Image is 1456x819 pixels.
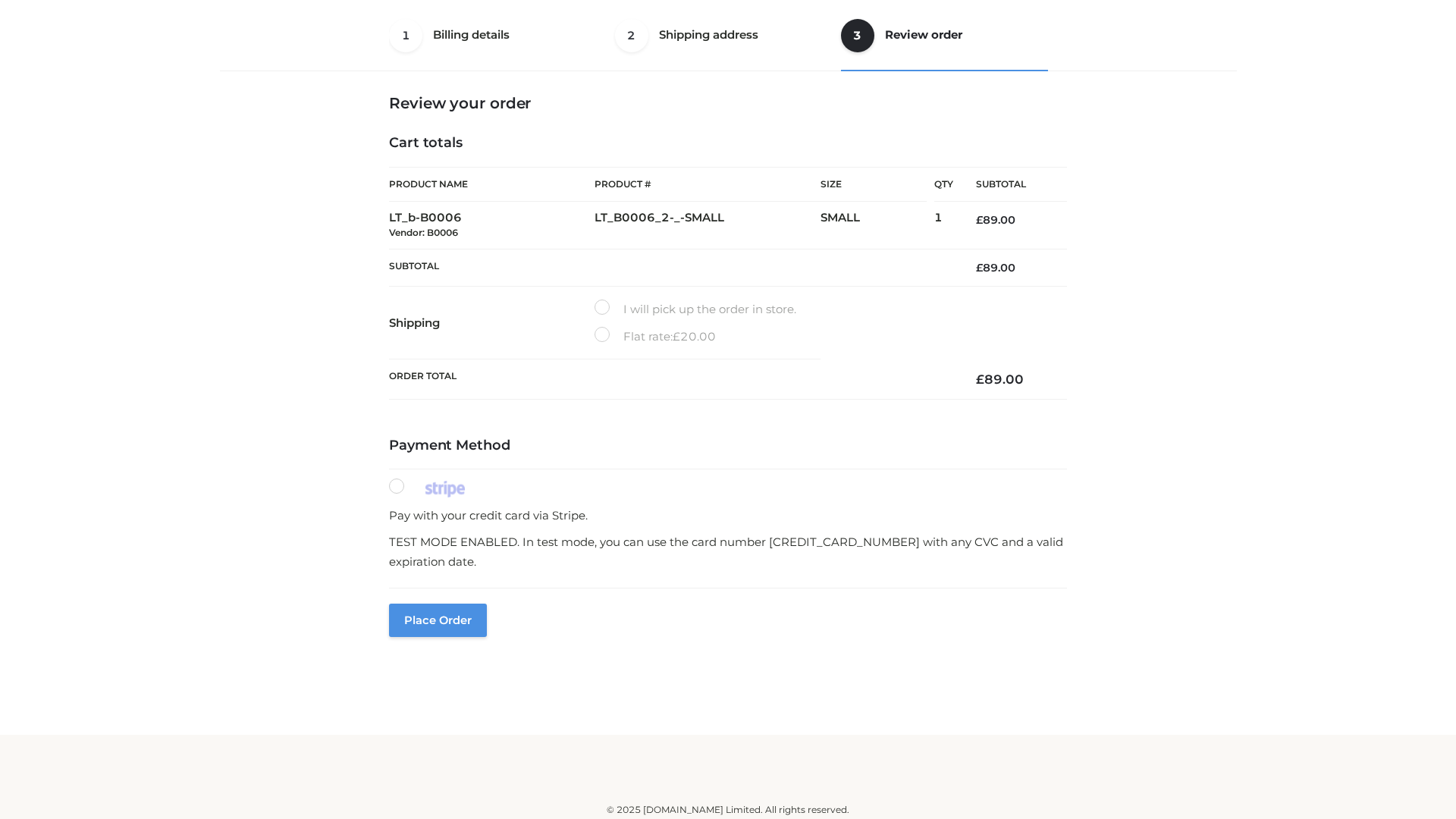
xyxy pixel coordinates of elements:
button: Place order [389,604,487,637]
label: I will pick up the order in store. [595,300,796,319]
th: Size [821,168,927,202]
th: Product Name [389,167,595,202]
span: £ [976,213,983,227]
th: Qty [934,167,953,202]
td: 1 [934,202,953,249]
th: Product # [595,167,821,202]
h4: Cart totals [389,135,1067,152]
th: Subtotal [389,249,953,286]
label: Flat rate: [595,327,716,347]
span: £ [976,372,984,387]
p: Pay with your credit card via Stripe. [389,506,1067,526]
span: £ [976,261,983,275]
td: LT_b-B0006 [389,202,595,249]
h3: Review your order [389,94,1067,112]
bdi: 20.00 [673,329,716,344]
bdi: 89.00 [976,261,1015,275]
p: TEST MODE ENABLED. In test mode, you can use the card number [CREDIT_CARD_NUMBER] with any CVC an... [389,532,1067,571]
small: Vendor: B0006 [389,227,458,238]
th: Subtotal [953,168,1067,202]
div: © 2025 [DOMAIN_NAME] Limited. All rights reserved. [225,802,1231,817]
th: Shipping [389,287,595,359]
h4: Payment Method [389,438,1067,454]
span: £ [673,329,680,344]
bdi: 89.00 [976,213,1015,227]
th: Order Total [389,359,953,400]
bdi: 89.00 [976,372,1024,387]
td: SMALL [821,202,934,249]
td: LT_B0006_2-_-SMALL [595,202,821,249]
